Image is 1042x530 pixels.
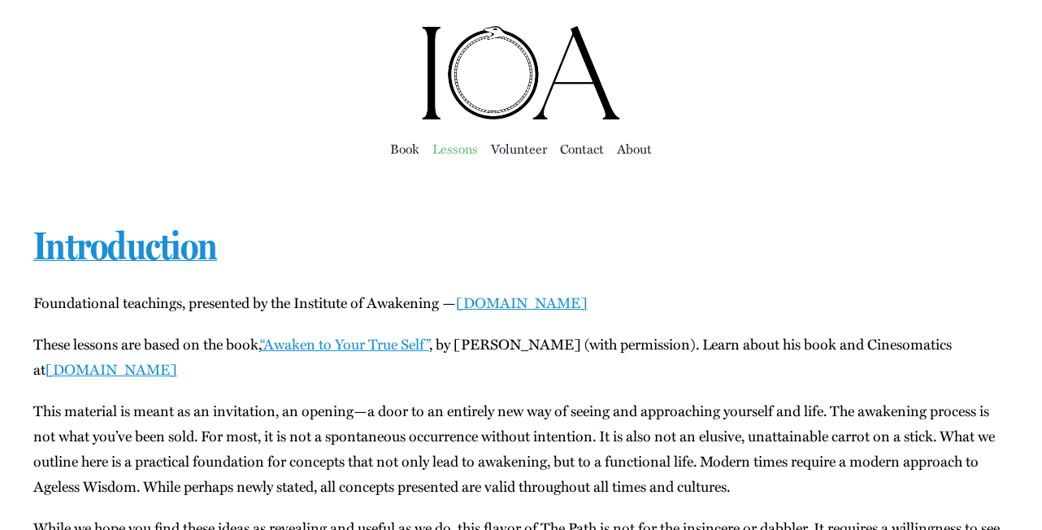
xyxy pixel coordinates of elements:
a: Introduction [33,223,217,268]
a: About [617,137,652,160]
img: Institute of Awakening [419,24,623,122]
a: Con­tact [560,137,604,160]
a: Book [390,137,419,160]
p: These lessons are based on the book, , by [PERSON_NAME] (with per­mis­sion). Learn about his book... [33,332,1009,382]
a: [DOMAIN_NAME] [456,292,588,313]
a: [DOMAIN_NAME] [46,358,177,380]
nav: Main [33,122,1009,174]
a: ioa-logo [419,21,623,42]
a: “Awak­en to Your True Self” [260,333,429,354]
p: Foun­da­tion­al teach­ings, pre­sent­ed by the Insti­tute of Awak­en­ing — [33,290,1009,315]
a: Lessons [432,137,478,160]
a: Vol­un­teer [491,137,547,160]
p: This mate­r­i­al is meant as an invi­ta­tion, an opening—a door to an entire­ly new way of see­in... [33,398,1009,499]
